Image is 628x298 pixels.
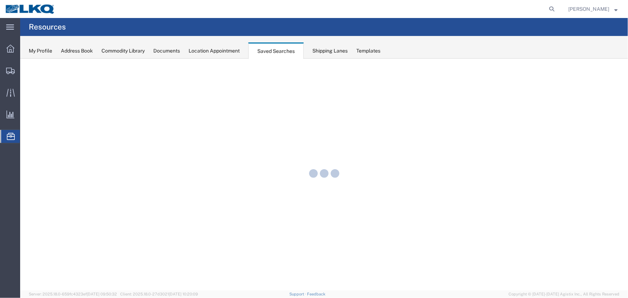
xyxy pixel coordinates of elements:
[509,291,619,297] span: Copyright © [DATE]-[DATE] Agistix Inc., All Rights Reserved
[29,292,117,296] span: Server: 2025.18.0-659fc4323ef
[61,47,93,55] div: Address Book
[312,47,348,55] div: Shipping Lanes
[356,47,380,55] div: Templates
[120,292,198,296] span: Client: 2025.18.0-27d3021
[5,4,55,14] img: logo
[248,42,304,59] div: Saved Searches
[29,47,52,55] div: My Profile
[29,18,66,36] h4: Resources
[101,47,145,55] div: Commodity Library
[87,292,117,296] span: [DATE] 09:50:32
[568,5,618,13] button: [PERSON_NAME]
[169,292,198,296] span: [DATE] 10:20:09
[289,292,307,296] a: Support
[153,47,180,55] div: Documents
[307,292,326,296] a: Feedback
[189,47,240,55] div: Location Appointment
[568,5,609,13] span: Alfredo Garcia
